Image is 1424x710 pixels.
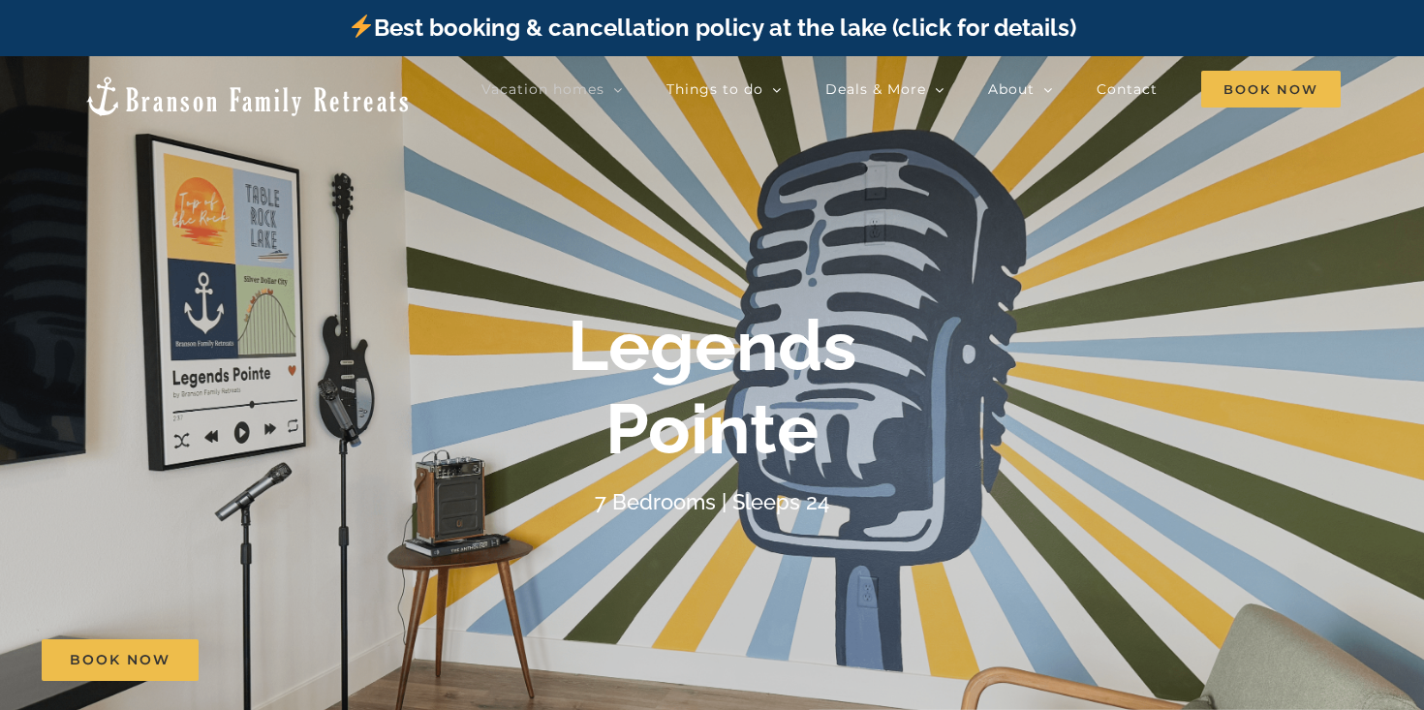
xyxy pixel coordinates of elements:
span: Deals & More [825,82,926,96]
h4: 7 Bedrooms | Sleeps 24 [595,489,829,514]
span: Things to do [666,82,763,96]
span: Book Now [1201,71,1341,108]
a: Things to do [666,70,782,108]
nav: Main Menu [481,70,1341,108]
b: Legends Pointe [568,304,857,470]
img: Branson Family Retreats Logo [83,75,412,118]
span: Contact [1097,82,1158,96]
span: Book Now [70,652,170,668]
a: Contact [1097,70,1158,108]
a: Deals & More [825,70,944,108]
img: ⚡️ [350,15,373,38]
a: About [988,70,1053,108]
a: Vacation homes [481,70,623,108]
span: About [988,82,1035,96]
a: Best booking & cancellation policy at the lake (click for details) [348,14,1076,42]
span: Vacation homes [481,82,604,96]
a: Book Now [42,639,199,681]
